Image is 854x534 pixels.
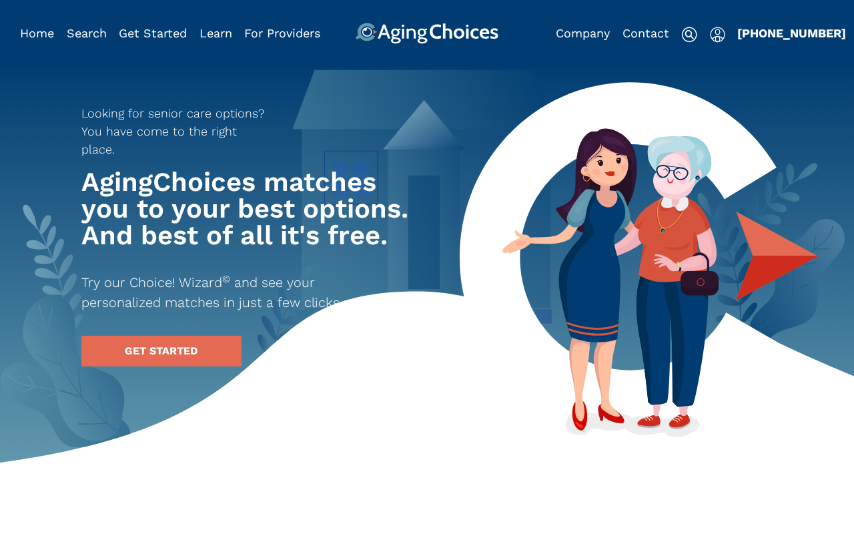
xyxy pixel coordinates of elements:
a: Home [20,26,54,40]
a: Contact [622,26,669,40]
a: For Providers [244,26,320,40]
a: GET STARTED [81,336,242,366]
div: Popover trigger [710,23,725,44]
sup: © [222,273,230,285]
a: Company [556,26,610,40]
img: AgingChoices [356,23,498,44]
a: Get Started [119,26,187,40]
a: Learn [199,26,232,40]
p: Looking for senior care options? You have come to the right place. [81,104,274,158]
p: Try our Choice! Wizard and see your personalized matches in just a few clicks. [81,272,391,312]
a: [PHONE_NUMBER] [737,26,846,40]
div: Popover trigger [67,23,107,44]
img: user-icon.svg [710,27,725,43]
img: search-icon.svg [681,27,697,43]
a: Search [67,26,107,40]
h1: AgingChoices matches you to your best options. And best of all it's free. [81,169,415,249]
